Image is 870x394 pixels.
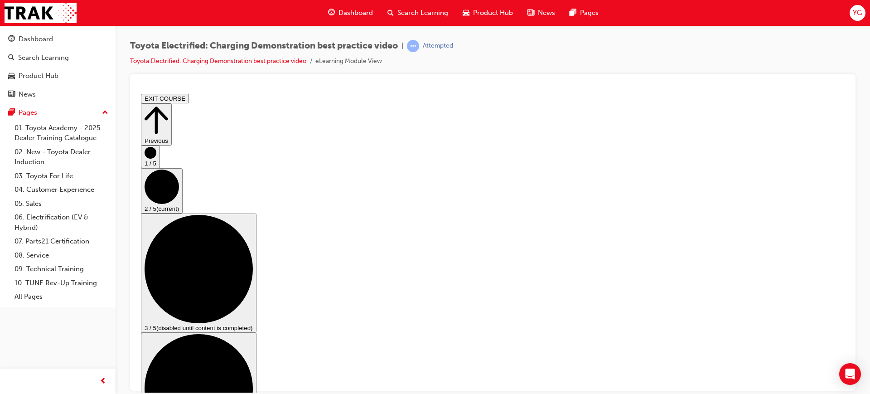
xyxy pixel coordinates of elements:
[850,5,865,21] button: YG
[473,8,513,18] span: Product Hub
[380,4,455,22] a: search-iconSearch Learning
[839,363,861,385] div: Open Intercom Messenger
[538,8,555,18] span: News
[19,89,36,100] div: News
[4,86,112,103] a: News
[423,42,453,50] div: Attempted
[407,40,419,52] span: learningRecordVerb_ATTEMPT-icon
[11,262,112,276] a: 09. Technical Training
[455,4,520,22] a: car-iconProduct Hub
[570,7,576,19] span: pages-icon
[4,29,112,104] button: DashboardSearch LearningProduct HubNews
[19,34,53,44] div: Dashboard
[19,71,58,81] div: Product Hub
[7,70,19,77] span: 1 / 5
[130,41,398,51] span: Toyota Electrified: Charging Demonstration best practice video
[7,115,19,122] span: 2 / 5
[401,41,403,51] span: |
[4,13,34,55] button: Previous
[11,145,112,169] a: 02. New - Toyota Dealer Induction
[19,107,37,118] div: Pages
[4,68,112,84] a: Product Hub
[8,109,15,117] span: pages-icon
[520,4,562,22] a: news-iconNews
[11,276,112,290] a: 10. TUNE Rev-Up Training
[7,234,19,241] span: 3 / 5
[8,72,15,80] span: car-icon
[315,56,382,67] li: eLearning Module View
[5,3,77,23] img: Trak
[328,7,335,19] span: guage-icon
[4,4,52,13] button: EXIT COURSE
[102,107,108,119] span: up-icon
[4,104,112,121] button: Pages
[11,183,112,197] a: 04. Customer Experience
[11,234,112,248] a: 07. Parts21 Certification
[580,8,599,18] span: Pages
[11,210,112,234] a: 06. Electrification (EV & Hybrid)
[338,8,373,18] span: Dashboard
[463,7,469,19] span: car-icon
[4,49,112,66] a: Search Learning
[11,248,112,263] a: 08. Service
[8,35,15,44] span: guage-icon
[7,47,31,54] span: Previous
[11,290,112,304] a: All Pages
[387,7,394,19] span: search-icon
[321,4,380,22] a: guage-iconDashboard
[562,4,606,22] a: pages-iconPages
[527,7,534,19] span: news-icon
[130,57,306,65] a: Toyota Electrified: Charging Demonstration best practice video
[11,121,112,145] a: 01. Toyota Academy - 2025 Dealer Training Catalogue
[4,78,45,123] button: 2 / 5(current)
[397,8,448,18] span: Search Learning
[11,169,112,183] a: 03. Toyota For Life
[4,55,23,78] button: 1 / 5
[100,376,106,387] span: prev-icon
[11,197,112,211] a: 05. Sales
[8,91,15,99] span: news-icon
[8,54,14,62] span: search-icon
[4,123,119,243] button: 3 / 5(disabled until content is completed)
[853,8,862,18] span: YG
[18,53,69,63] div: Search Learning
[4,31,112,48] a: Dashboard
